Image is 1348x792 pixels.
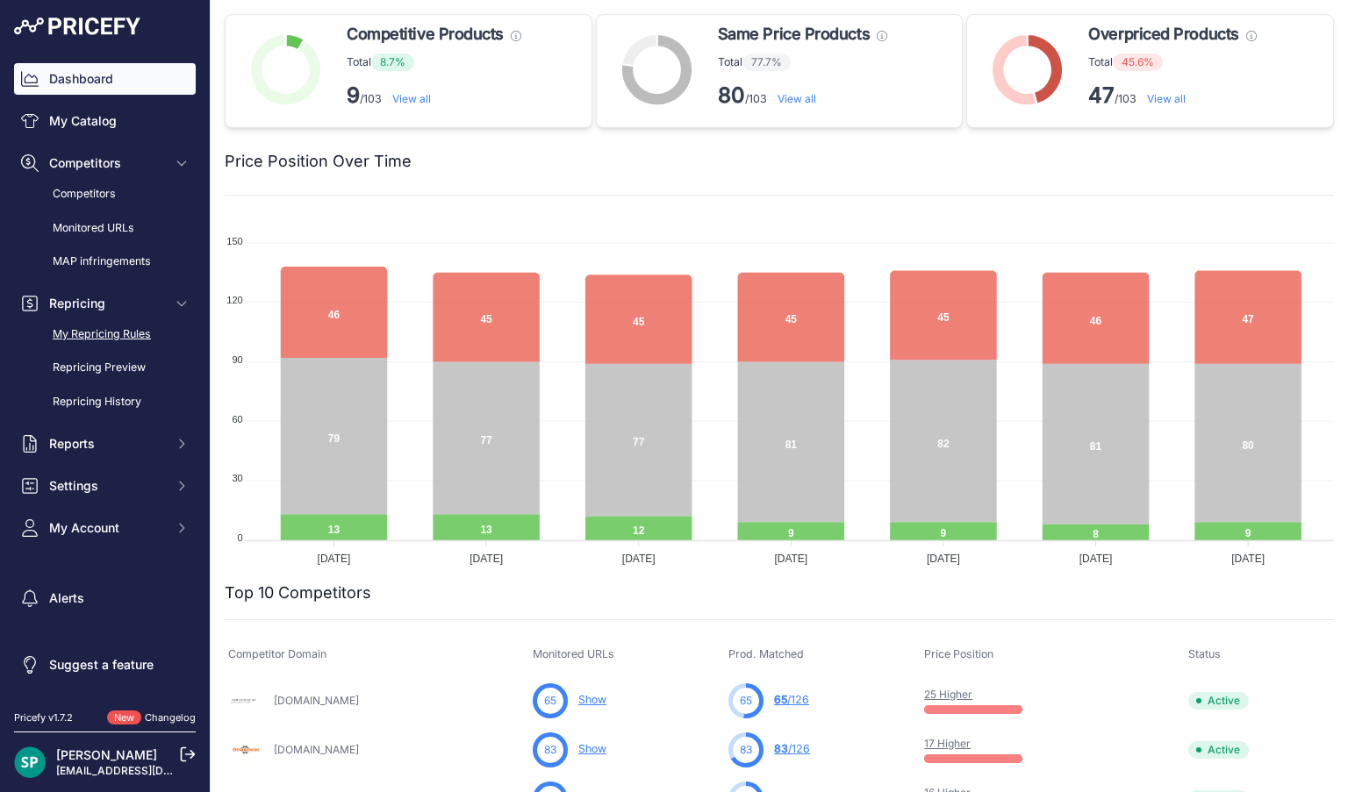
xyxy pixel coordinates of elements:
tspan: 0 [238,532,243,543]
img: Pricefy Logo [14,18,140,35]
tspan: [DATE] [1079,553,1113,565]
a: Repricing History [14,387,196,417]
span: Overpriced Products [1088,22,1238,46]
p: Total [718,54,887,71]
p: /103 [347,82,521,110]
span: 65 [544,693,556,709]
span: Active [1188,741,1249,759]
strong: 80 [718,82,745,108]
h2: Price Position Over Time [225,149,412,174]
a: My Repricing Rules [14,319,196,350]
tspan: [DATE] [1231,553,1265,565]
a: Repricing Preview [14,353,196,383]
a: Competitors [14,179,196,210]
a: Suggest a feature [14,649,196,681]
tspan: 120 [226,295,242,305]
strong: 9 [347,82,360,108]
a: 65/126 [774,693,809,706]
span: 65 [740,693,752,709]
a: [EMAIL_ADDRESS][DOMAIN_NAME] [56,764,240,777]
a: 25 Higher [924,688,972,701]
span: My Account [49,519,164,537]
tspan: 60 [232,414,242,425]
span: 8.7% [371,54,414,71]
button: Settings [14,470,196,502]
span: Repricing [49,295,164,312]
p: Total [347,54,521,71]
span: Settings [49,477,164,495]
p: /103 [1088,82,1256,110]
span: Competitive Products [347,22,504,46]
span: 83 [544,742,556,758]
span: 77.7% [742,54,791,71]
span: Competitor Domain [228,647,326,660]
a: View all [1147,92,1186,105]
a: View all [778,92,816,105]
span: 83 [740,742,752,758]
a: Changelog [145,711,196,724]
a: Show [578,742,606,755]
span: Same Price Products [718,22,870,46]
span: 83 [774,742,788,755]
a: Monitored URLs [14,213,196,244]
a: My Catalog [14,105,196,137]
tspan: [DATE] [774,553,807,565]
tspan: [DATE] [927,553,960,565]
button: Reports [14,428,196,460]
p: /103 [718,82,887,110]
a: [DOMAIN_NAME] [274,743,359,756]
tspan: [DATE] [470,553,503,565]
nav: Sidebar [14,63,196,689]
button: My Account [14,512,196,544]
span: Competitors [49,154,164,172]
span: New [107,710,141,725]
a: [DOMAIN_NAME] [274,694,359,707]
h2: Top 10 Competitors [225,581,371,605]
span: Prod. Matched [728,647,804,660]
span: Status [1188,647,1221,660]
button: Competitors [14,147,196,179]
span: Reports [49,435,164,453]
span: Monitored URLs [533,647,614,660]
span: Price Position [924,647,993,660]
p: Total [1088,54,1256,71]
div: Pricefy v1.7.2 [14,710,73,725]
a: View all [392,92,431,105]
a: Show [578,693,606,706]
span: 45.6% [1113,54,1163,71]
a: MAP infringements [14,246,196,277]
tspan: 30 [232,473,242,483]
span: 65 [774,693,787,706]
a: Alerts [14,582,196,614]
a: Dashboard [14,63,196,95]
tspan: 90 [232,354,242,365]
span: Active [1188,692,1249,710]
strong: 47 [1088,82,1115,108]
a: 17 Higher [924,737,971,750]
tspan: 150 [226,236,242,246]
a: 83/126 [774,742,810,755]
tspan: [DATE] [622,553,656,565]
a: [PERSON_NAME] [56,747,157,762]
tspan: [DATE] [318,553,351,565]
button: Repricing [14,288,196,319]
